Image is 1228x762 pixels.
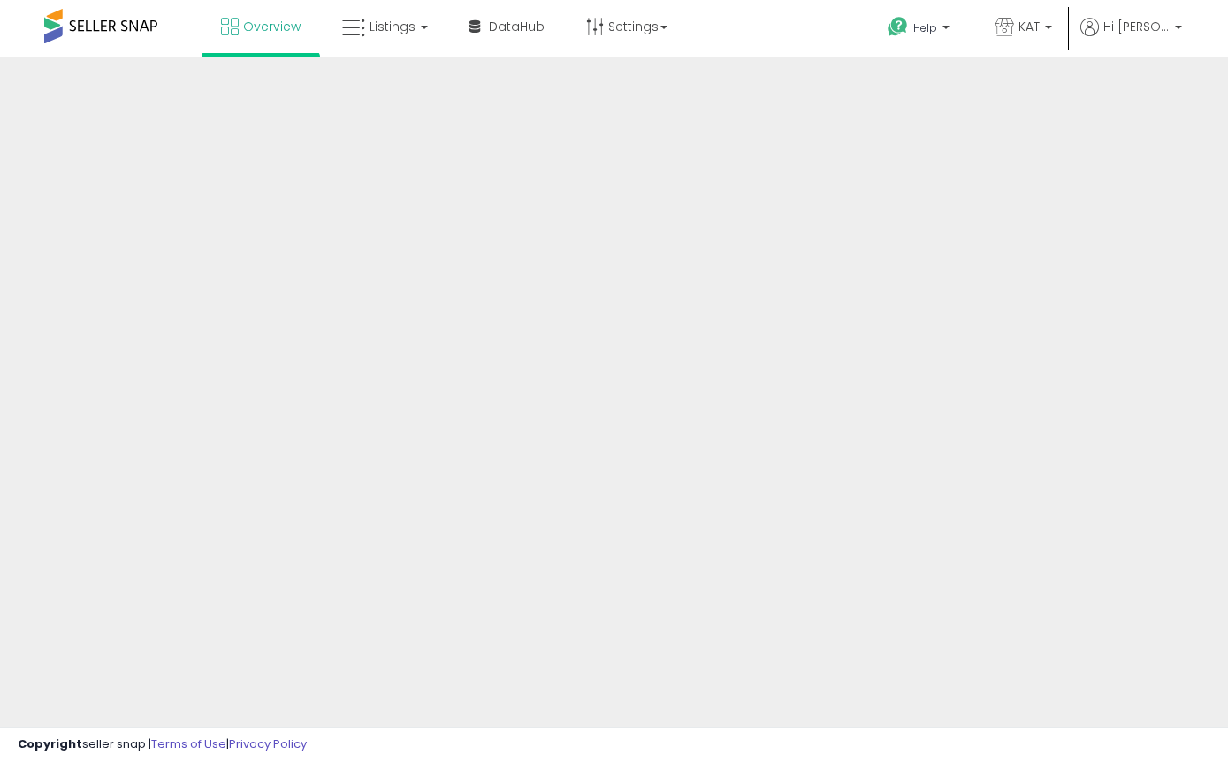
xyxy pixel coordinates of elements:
[887,16,909,38] i: Get Help
[489,18,545,35] span: DataHub
[913,20,937,35] span: Help
[18,735,82,752] strong: Copyright
[229,735,307,752] a: Privacy Policy
[18,736,307,753] div: seller snap | |
[243,18,301,35] span: Overview
[873,3,967,57] a: Help
[151,735,226,752] a: Terms of Use
[1018,18,1040,35] span: KAT
[1080,18,1182,57] a: Hi [PERSON_NAME]
[1103,18,1170,35] span: Hi [PERSON_NAME]
[370,18,416,35] span: Listings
